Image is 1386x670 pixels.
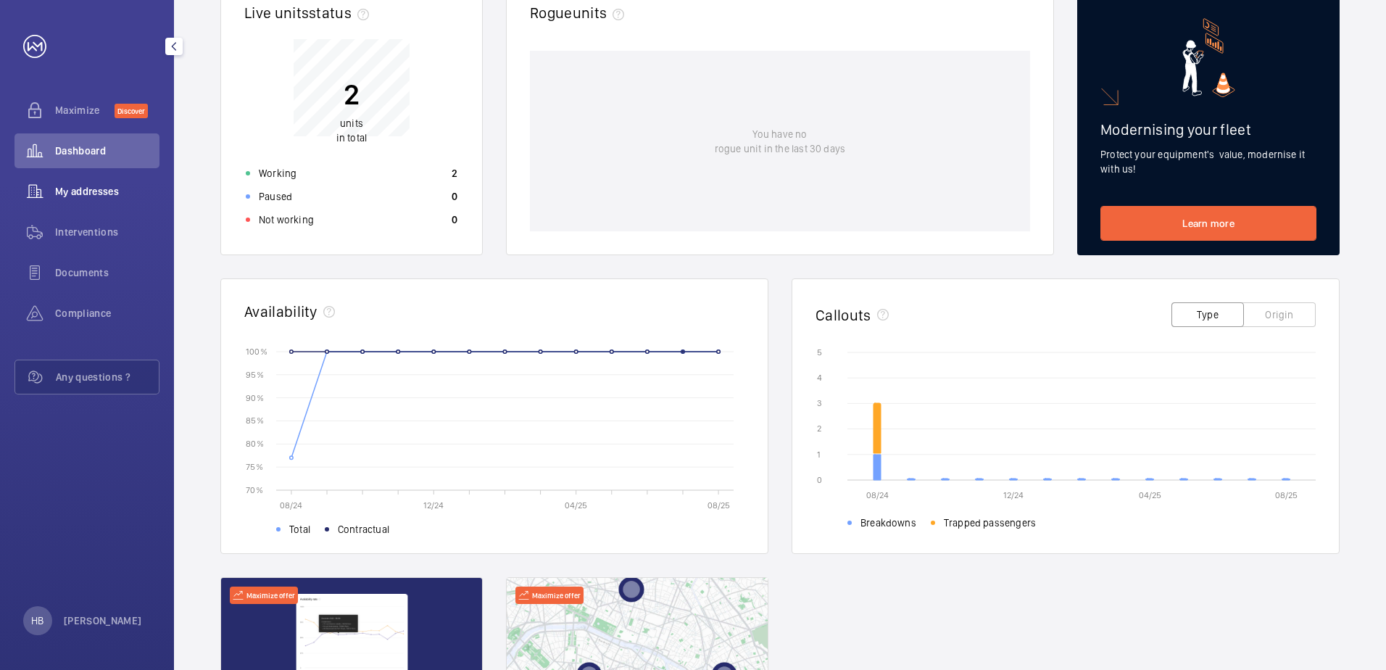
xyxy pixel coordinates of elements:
[1100,147,1316,176] p: Protect your equipment's value, modernise it with us!
[707,500,730,510] text: 08/25
[866,490,889,500] text: 08/24
[31,613,43,628] p: HB
[336,116,367,145] p: in total
[715,127,845,156] p: You have no rogue unit in the last 30 days
[816,306,871,324] h2: Callouts
[817,423,821,434] text: 2
[55,265,159,280] span: Documents
[1171,302,1244,327] button: Type
[515,587,584,604] div: Maximize offer
[340,117,363,129] span: units
[817,347,822,357] text: 5
[452,166,457,181] p: 2
[55,103,115,117] span: Maximize
[246,462,263,472] text: 75 %
[530,4,630,22] h2: Rogue
[944,516,1036,530] span: Trapped passengers
[64,613,142,628] p: [PERSON_NAME]
[259,189,292,204] p: Paused
[55,184,159,199] span: My addresses
[289,522,310,537] span: Total
[452,189,457,204] p: 0
[55,144,159,158] span: Dashboard
[246,392,264,402] text: 90 %
[246,439,264,449] text: 80 %
[1100,206,1316,241] a: Learn more
[259,166,296,181] p: Working
[280,500,302,510] text: 08/24
[246,415,264,426] text: 85 %
[55,306,159,320] span: Compliance
[1275,490,1298,500] text: 08/25
[338,522,389,537] span: Contractual
[115,104,148,118] span: Discover
[230,587,298,604] div: Maximize offer
[1100,120,1316,138] h2: Modernising your fleet
[246,484,263,495] text: 70 %
[1139,490,1161,500] text: 04/25
[246,346,267,356] text: 100 %
[452,212,457,227] p: 0
[565,500,587,510] text: 04/25
[309,4,375,22] span: status
[244,4,375,22] h2: Live units
[1182,18,1235,97] img: marketing-card.svg
[817,475,822,485] text: 0
[56,370,159,384] span: Any questions ?
[423,500,444,510] text: 12/24
[817,373,822,383] text: 4
[244,302,318,320] h2: Availability
[817,450,821,460] text: 1
[817,398,822,408] text: 3
[1243,302,1316,327] button: Origin
[1003,490,1024,500] text: 12/24
[246,369,264,379] text: 95 %
[55,225,159,239] span: Interventions
[259,212,314,227] p: Not working
[336,76,367,112] p: 2
[573,4,631,22] span: units
[860,516,916,530] span: Breakdowns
